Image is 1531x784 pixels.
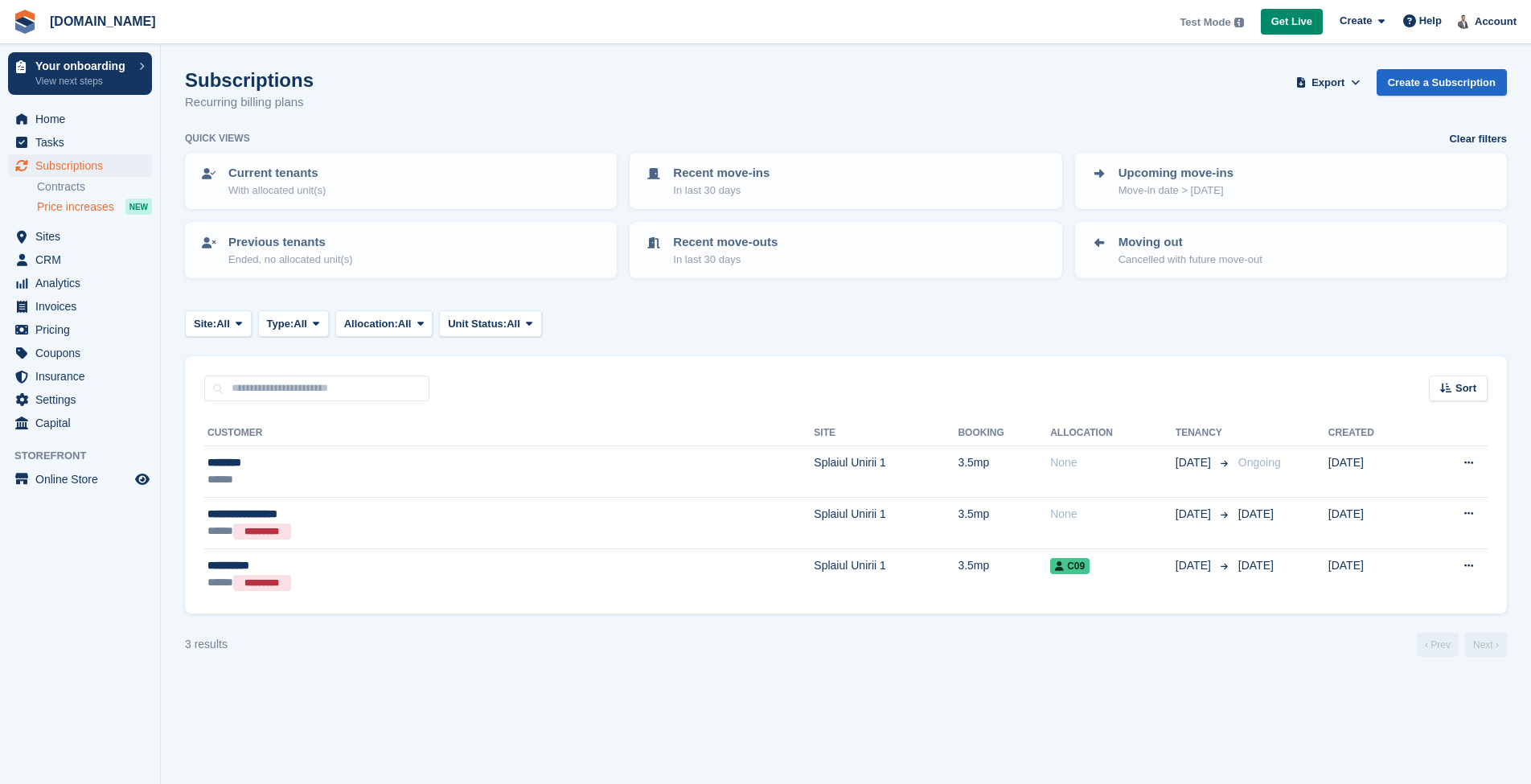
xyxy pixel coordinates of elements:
span: Allocation: [344,316,398,332]
a: menu [8,342,152,364]
span: Subscriptions [35,154,132,177]
a: menu [8,108,152,130]
span: [DATE] [1238,559,1274,572]
button: Unit Status: All [439,310,541,337]
a: menu [8,248,152,271]
p: Recent move-outs [673,233,778,252]
td: [DATE] [1328,446,1420,498]
span: All [507,316,520,332]
p: Moving out [1118,233,1262,252]
a: Upcoming move-ins Move-in date > [DATE] [1077,154,1505,207]
span: Home [35,108,132,130]
span: Export [1311,75,1344,91]
span: [DATE] [1176,557,1214,574]
button: Site: All [185,310,252,337]
th: Customer [204,421,814,446]
td: Splaiul Unirii 1 [814,446,958,498]
p: Cancelled with future move-out [1118,252,1262,268]
p: Your onboarding [35,60,131,72]
span: Ongoing [1238,456,1281,469]
span: All [216,316,230,332]
th: Tenancy [1176,421,1232,446]
p: Recent move-ins [673,164,770,183]
td: 3.5mp [958,549,1050,601]
span: Create [1340,13,1372,29]
a: Your onboarding View next steps [8,52,152,95]
a: Recent move-ins In last 30 days [631,154,1060,207]
span: Storefront [14,448,160,464]
a: Price increases NEW [37,198,152,215]
img: Ionut Grigorescu [1456,13,1472,29]
span: Type: [267,316,294,332]
p: In last 30 days [673,183,770,199]
span: [DATE] [1238,507,1274,520]
td: 3.5mp [958,497,1050,549]
span: All [398,316,412,332]
a: menu [8,365,152,388]
a: Clear filters [1449,131,1507,147]
a: Previous [1417,633,1459,657]
div: None [1050,454,1176,471]
span: Invoices [35,295,132,318]
span: CRM [35,248,132,271]
span: All [293,316,307,332]
span: Settings [35,388,132,411]
p: Move-in date > [DATE] [1118,183,1233,199]
p: In last 30 days [673,252,778,268]
th: Created [1328,421,1420,446]
button: Export [1293,69,1364,96]
span: Site: [194,316,216,332]
p: Recurring billing plans [185,93,314,112]
td: Splaiul Unirii 1 [814,549,958,601]
div: NEW [125,199,152,215]
span: Get Live [1271,14,1312,30]
span: Account [1475,14,1517,30]
a: Next [1465,633,1507,657]
h6: Quick views [185,131,250,146]
span: Price increases [37,199,114,215]
span: Help [1419,13,1442,29]
p: With allocated unit(s) [228,183,326,199]
th: Booking [958,421,1050,446]
a: [DOMAIN_NAME] [43,8,162,35]
div: 3 results [185,636,228,653]
a: menu [8,131,152,154]
a: Create a Subscription [1377,69,1507,96]
a: Current tenants With allocated unit(s) [187,154,615,207]
td: [DATE] [1328,549,1420,601]
span: Tasks [35,131,132,154]
div: None [1050,506,1176,523]
button: Allocation: All [335,310,433,337]
button: Type: All [258,310,329,337]
span: C09 [1050,558,1090,574]
nav: Page [1414,633,1510,657]
span: Online Store [35,468,132,491]
span: Pricing [35,318,132,341]
a: Recent move-outs In last 30 days [631,224,1060,277]
span: Capital [35,412,132,434]
span: Test Mode [1180,14,1230,31]
img: stora-icon-8386f47178a22dfd0bd8f6a31ec36ba5ce8667c1dd55bd0f319d3a0aa187defe.svg [13,10,37,34]
a: Contracts [37,179,152,195]
span: Unit Status: [448,316,507,332]
span: Coupons [35,342,132,364]
a: menu [8,272,152,294]
a: Get Live [1261,9,1323,35]
a: menu [8,388,152,411]
a: menu [8,412,152,434]
td: [DATE] [1328,497,1420,549]
span: Sort [1455,380,1476,396]
a: menu [8,154,152,177]
th: Site [814,421,958,446]
p: Current tenants [228,164,326,183]
p: View next steps [35,74,131,88]
a: Preview store [133,470,152,489]
img: icon-info-grey-7440780725fd019a000dd9b08b2336e03edf1995a4989e88bcd33f0948082b44.svg [1234,18,1244,27]
a: menu [8,318,152,341]
td: Splaiul Unirii 1 [814,497,958,549]
p: Previous tenants [228,233,353,252]
td: 3.5mp [958,446,1050,498]
p: Ended, no allocated unit(s) [228,252,353,268]
span: Analytics [35,272,132,294]
a: menu [8,295,152,318]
